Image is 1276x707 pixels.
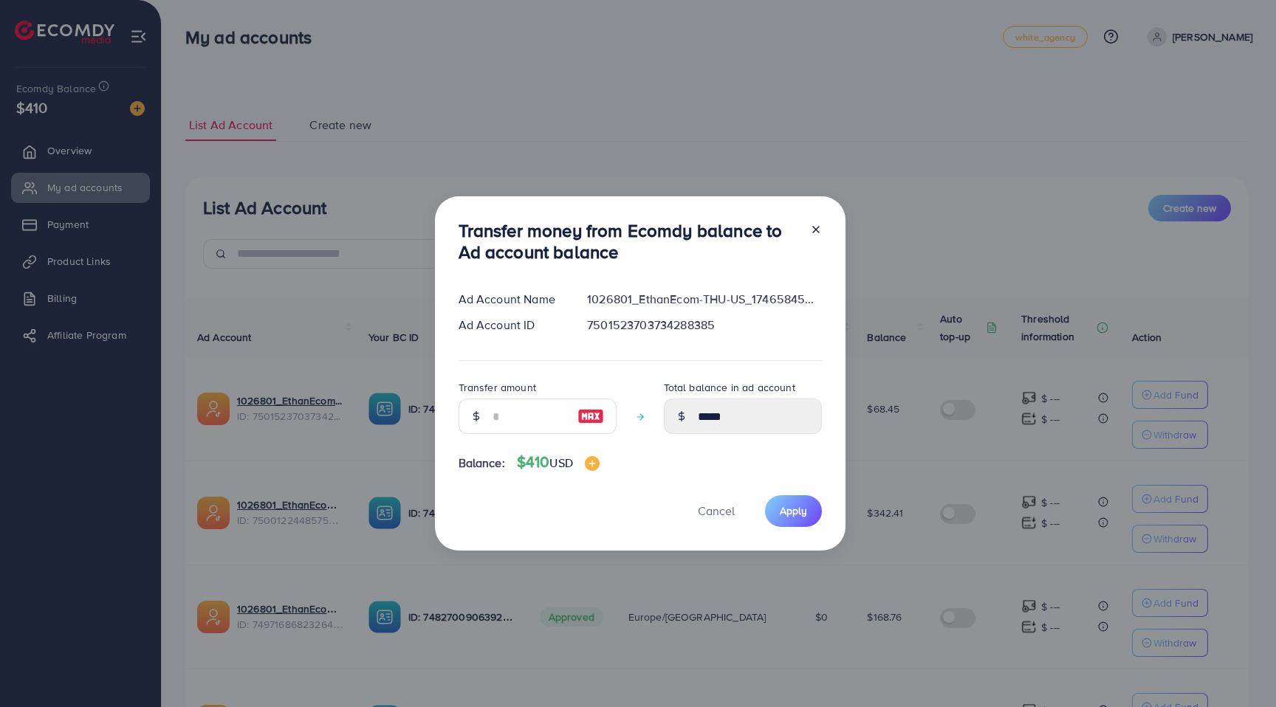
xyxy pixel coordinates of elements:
[679,495,753,527] button: Cancel
[585,456,600,471] img: image
[459,220,798,263] h3: Transfer money from Ecomdy balance to Ad account balance
[459,380,536,395] label: Transfer amount
[447,291,576,308] div: Ad Account Name
[447,317,576,334] div: Ad Account ID
[577,407,604,425] img: image
[459,455,505,472] span: Balance:
[1213,641,1265,696] iframe: Chat
[517,453,600,472] h4: $410
[575,317,833,334] div: 7501523703734288385
[698,503,735,519] span: Cancel
[765,495,822,527] button: Apply
[664,380,795,395] label: Total balance in ad account
[549,455,572,471] span: USD
[780,503,807,518] span: Apply
[575,291,833,308] div: 1026801_EthanEcom-THU-US_1746584597542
